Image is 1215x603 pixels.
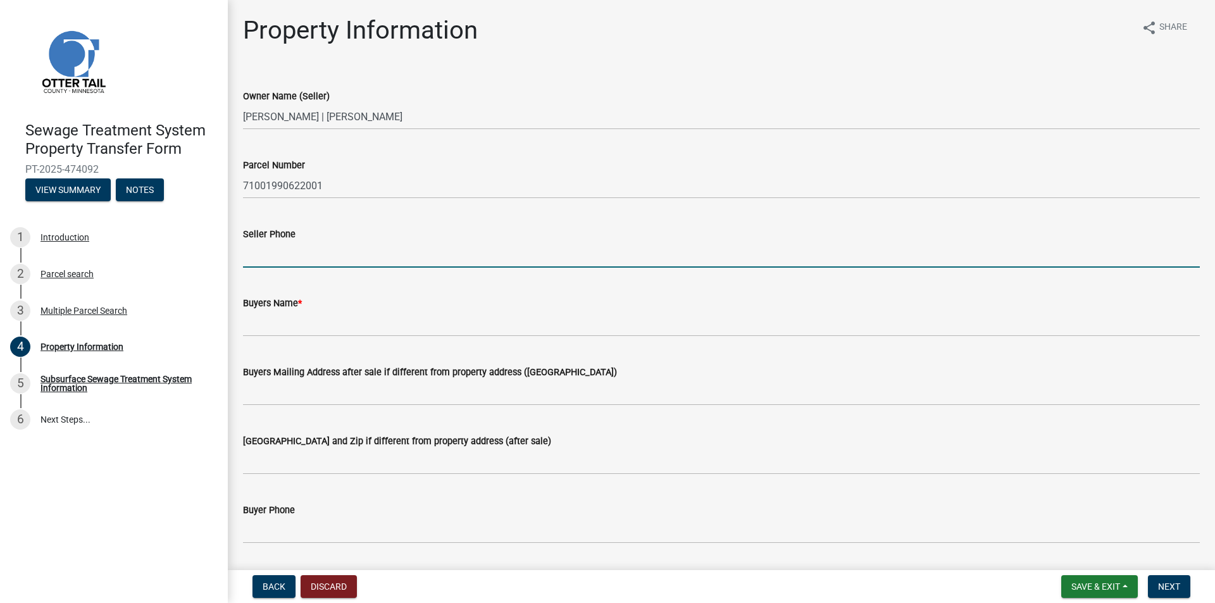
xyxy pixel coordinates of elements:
[40,342,123,351] div: Property Information
[1071,581,1120,592] span: Save & Exit
[243,299,302,308] label: Buyers Name
[243,92,330,101] label: Owner Name (Seller)
[40,270,94,278] div: Parcel search
[10,301,30,321] div: 3
[10,264,30,284] div: 2
[263,581,285,592] span: Back
[243,15,478,46] h1: Property Information
[116,185,164,196] wm-modal-confirm: Notes
[243,506,295,515] label: Buyer Phone
[243,230,296,239] label: Seller Phone
[1158,581,1180,592] span: Next
[1148,575,1190,598] button: Next
[1061,575,1138,598] button: Save & Exit
[25,178,111,201] button: View Summary
[25,13,120,108] img: Otter Tail County, Minnesota
[243,368,617,377] label: Buyers Mailing Address after sale if different from property address ([GEOGRAPHIC_DATA])
[10,409,30,430] div: 6
[301,575,357,598] button: Discard
[40,233,89,242] div: Introduction
[243,161,305,170] label: Parcel Number
[116,178,164,201] button: Notes
[40,375,208,392] div: Subsurface Sewage Treatment System Information
[10,227,30,247] div: 1
[1131,15,1197,40] button: shareShare
[40,306,127,315] div: Multiple Parcel Search
[243,437,551,446] label: [GEOGRAPHIC_DATA] and Zip if different from property address (after sale)
[25,163,202,175] span: PT-2025-474092
[10,373,30,394] div: 5
[10,337,30,357] div: 4
[1142,20,1157,35] i: share
[25,121,218,158] h4: Sewage Treatment System Property Transfer Form
[1159,20,1187,35] span: Share
[25,185,111,196] wm-modal-confirm: Summary
[252,575,296,598] button: Back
